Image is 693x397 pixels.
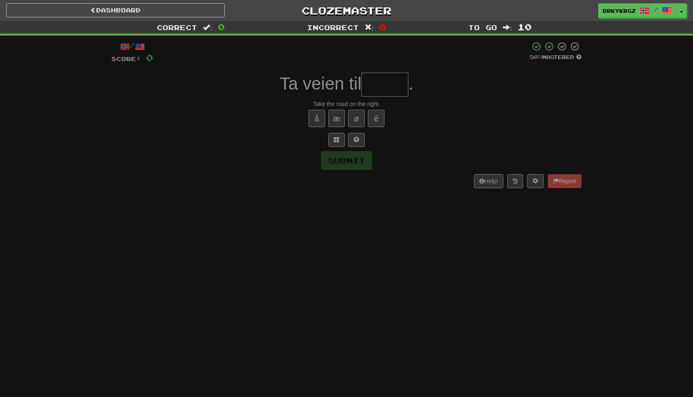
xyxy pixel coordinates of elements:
button: Single letter hint - you only get 1 per sentence and score half the points! alt+h [348,133,365,147]
span: 0 [379,22,386,32]
span: : [503,24,512,31]
span: : [203,24,212,31]
button: Report [548,174,582,188]
span: / [654,7,658,12]
button: é [368,110,384,127]
span: . [408,74,413,93]
button: Help! [474,174,503,188]
span: 10 [518,22,532,32]
span: : [365,24,374,31]
span: Correct [157,23,197,31]
span: Score: [111,55,141,62]
a: brkykrgz / [598,3,676,18]
span: Incorrect [307,23,359,31]
span: 0 [146,52,153,63]
button: Submit [321,151,372,170]
div: Mastered [530,54,582,61]
span: To go [468,23,497,31]
button: Round history (alt+y) [507,174,523,188]
span: brkykrgz [603,7,636,14]
button: ø [348,110,365,127]
button: Switch sentence to multiple choice alt+p [328,133,345,147]
div: Take the road on the right. [111,100,582,108]
button: å [309,110,325,127]
a: Dashboard [6,3,225,17]
div: / [111,41,153,52]
span: 0 [218,22,225,32]
button: æ [328,110,345,127]
a: Clozemaster [237,3,456,18]
span: Ta veien til [280,74,361,93]
span: 50 % [530,54,542,60]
